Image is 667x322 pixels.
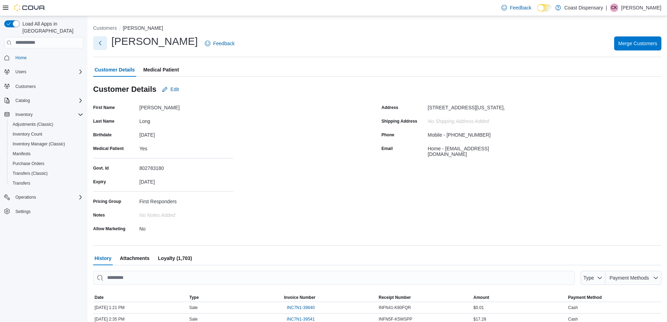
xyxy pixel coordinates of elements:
button: Catalog [1,96,86,105]
span: Operations [15,194,36,200]
div: First Responders [139,196,233,204]
span: [DATE] 1:21 PM [95,305,125,310]
a: Manifests [10,150,33,158]
a: Purchase Orders [10,159,47,168]
nav: An example of EuiBreadcrumbs [93,25,661,33]
span: Transfers [10,179,83,187]
span: Customers [13,82,83,90]
span: Sale [189,316,198,322]
span: Feedback [213,40,235,47]
div: No Notes added [139,210,233,218]
span: Transfers [13,180,30,186]
button: Merge Customers [614,36,661,50]
button: Customers [93,25,117,31]
button: Invoice Number [283,293,377,302]
button: Inventory [13,110,35,119]
span: INC7N1-39541 [287,316,315,322]
span: Attachments [120,251,150,265]
span: Catalog [15,98,30,103]
div: Yes [139,143,233,151]
span: Edit [171,86,179,93]
p: [PERSON_NAME] [621,4,661,12]
button: Purchase Orders [7,159,86,169]
img: Cova [14,4,46,11]
button: Type [581,271,606,285]
label: Notes [93,212,105,218]
h3: Customer Details [93,85,157,94]
button: Receipt Number [377,293,472,302]
span: Merge Customers [618,40,657,47]
span: Amount [473,295,489,300]
a: Adjustments (Classic) [10,120,56,129]
span: Load All Apps in [GEOGRAPHIC_DATA] [20,20,83,34]
span: Type [189,295,199,300]
span: Inventory [15,112,33,117]
button: INC7N1-39640 [284,303,318,312]
a: Feedback [499,1,534,15]
label: Birthdate [93,132,112,138]
input: Dark Mode [537,4,552,12]
button: Operations [13,193,39,201]
div: Charles Keenum [610,4,618,12]
button: Users [1,67,86,77]
button: Amount [472,293,567,302]
button: Transfers [7,178,86,188]
span: Purchase Orders [13,161,44,166]
label: Pricing Group [93,199,121,204]
span: Manifests [10,150,83,158]
button: Inventory Count [7,129,86,139]
span: [DATE] 2:35 PM [95,316,125,322]
button: Inventory Manager (Classic) [7,139,86,149]
a: Home [13,54,29,62]
p: | [606,4,607,12]
span: INFN41-K80FQR [379,305,411,310]
span: Users [13,68,83,76]
span: Date [95,295,104,300]
span: Cash [568,305,578,310]
span: Inventory Manager (Classic) [10,140,83,148]
span: Payment Methods [610,275,649,281]
button: Operations [1,192,86,202]
span: Home [13,53,83,62]
label: Govt. Id [93,165,109,171]
div: Long [139,116,233,124]
button: [PERSON_NAME] [123,25,163,31]
span: Home [15,55,27,61]
span: Inventory Manager (Classic) [13,141,65,147]
div: [PERSON_NAME] [139,102,233,110]
label: Email [382,146,393,151]
label: Address [382,105,398,110]
span: Inventory Count [10,130,83,138]
span: Transfers (Classic) [10,169,83,178]
a: Feedback [202,36,237,50]
button: Manifests [7,149,86,159]
button: Payment Methods [605,271,661,285]
label: Expiry [93,179,106,185]
span: Transfers (Classic) [13,171,48,176]
span: Adjustments (Classic) [10,120,83,129]
button: Transfers (Classic) [7,169,86,178]
a: Transfers [10,179,33,187]
button: Customers [1,81,86,91]
button: Next [93,36,107,50]
button: Settings [1,206,86,217]
a: Customers [13,82,39,91]
button: Date [93,293,188,302]
span: Manifests [13,151,30,157]
span: Customer Details [95,63,135,77]
input: This is a search bar. As you type, the results lower in the page will automatically filter. [93,271,575,285]
label: Phone [382,132,395,138]
button: Adjustments (Classic) [7,119,86,129]
span: INFN5F-K5WSPP [379,316,412,322]
div: No Shipping Address added [428,116,522,124]
span: Users [15,69,26,75]
span: Catalog [13,96,83,105]
span: Loyalty (1,703) [158,251,192,265]
button: Catalog [13,96,33,105]
span: History [95,251,111,265]
label: First Name [93,105,115,110]
label: Last Name [93,118,114,124]
span: INC7N1-39640 [287,305,315,310]
button: Type [188,293,283,302]
a: Inventory Count [10,130,45,138]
